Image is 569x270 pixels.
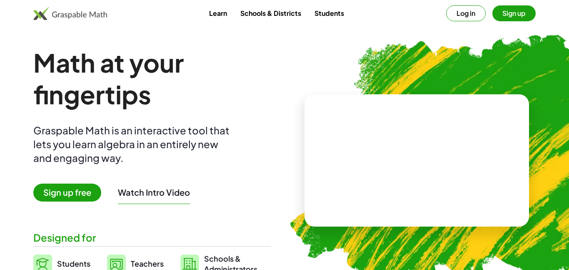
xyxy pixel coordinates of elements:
[446,5,486,21] button: Log in
[57,259,90,268] span: Students
[492,5,536,21] button: Sign up
[131,259,164,268] span: Teachers
[308,5,351,21] a: Students
[33,124,233,165] div: Graspable Math is an interactive tool that lets you learn algebra in an entirely new and engaging...
[118,187,190,198] button: Watch Intro Video
[354,129,479,192] video: What is this? This is dynamic math notation. Dynamic math notation plays a central role in how Gr...
[202,5,234,21] a: Learn
[234,5,308,21] a: Schools & Districts
[33,231,271,245] div: Designed for
[33,184,101,202] span: Sign up free
[33,47,271,110] h1: Math at your fingertips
